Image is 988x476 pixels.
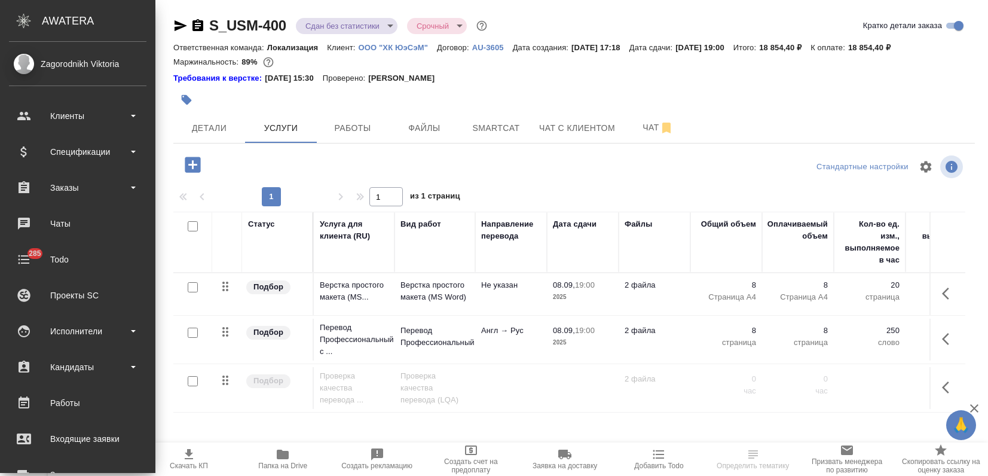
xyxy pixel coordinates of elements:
[42,9,155,33] div: AWATERA
[807,457,886,474] span: Призвать менеджера по развитию
[248,218,275,230] div: Статус
[9,57,146,71] div: Zagorodnikh Viktoria
[571,43,629,52] p: [DATE] 17:18
[341,462,412,470] span: Создать рекламацию
[840,279,900,291] p: 20
[261,54,276,70] button: 1748.00 RUB;
[253,281,283,293] p: Подбор
[553,337,613,349] p: 2025
[320,279,389,303] p: Верстка простого макета (MS...
[142,443,235,476] button: Скачать КП
[424,443,518,476] button: Создать счет на предоплату
[625,279,684,291] p: 2 файла
[265,72,323,84] p: [DATE] 15:30
[533,462,597,470] span: Заявка на доставку
[951,413,971,438] span: 🙏
[840,337,900,349] p: слово
[302,21,383,31] button: Сдан без статистики
[400,218,441,230] div: Вид работ
[768,325,828,337] p: 8
[173,57,241,66] p: Маржинальность:
[768,337,828,349] p: страница
[9,143,146,161] div: Спецификации
[696,385,756,397] p: час
[173,87,200,113] button: Добавить тэг
[629,43,675,52] p: Дата сдачи:
[323,72,369,84] p: Проверено:
[324,121,381,136] span: Работы
[518,443,612,476] button: Заявка на доставку
[173,72,265,84] div: Нажми, чтобы открыть папку с инструкцией
[629,120,687,135] span: Чат
[625,325,684,337] p: 2 файла
[659,121,674,135] svg: Отписаться
[553,280,575,289] p: 08.09,
[22,248,48,260] span: 285
[767,218,828,242] div: Оплачиваемый объем
[701,218,756,230] div: Общий объем
[9,286,146,304] div: Проекты SC
[696,337,756,349] p: страница
[575,280,595,289] p: 19:00
[810,43,848,52] p: К оплате:
[481,279,541,291] p: Не указан
[253,327,283,338] p: Подбор
[906,319,977,361] td: 8
[267,43,328,52] p: Локализация
[800,443,894,476] button: Призвать менеджера по развитию
[481,325,541,337] p: Англ → Рус
[474,18,490,33] button: Доп статусы указывают на важность/срочность заказа
[330,443,424,476] button: Создать рекламацию
[173,19,188,33] button: Скопировать ссылку для ЯМессенджера
[513,43,571,52] p: Дата создания:
[911,152,940,181] span: Настроить таблицу
[840,218,900,266] div: Кол-во ед. изм., выполняемое в час
[472,43,513,52] p: AU-3605
[840,291,900,303] p: страница
[696,279,756,291] p: 8
[437,43,472,52] p: Договор:
[209,17,286,33] a: S_USM-400
[612,443,706,476] button: Добавить Todo
[675,43,733,52] p: [DATE] 19:00
[3,388,152,418] a: Работы
[935,279,963,308] button: Показать кнопки
[733,43,759,52] p: Итого:
[935,325,963,353] button: Показать кнопки
[634,462,683,470] span: Добавить Todo
[9,107,146,125] div: Клиенты
[894,443,988,476] button: Скопировать ссылку на оценку заказа
[258,462,307,470] span: Папка на Drive
[320,370,389,406] p: Проверка качества перевода ...
[768,279,828,291] p: 8
[625,373,684,385] p: 2 файла
[296,18,397,34] div: Сдан без статистики
[9,251,146,268] div: Todo
[768,385,828,397] p: час
[901,457,981,474] span: Скопировать ссылку на оценку заказа
[472,42,513,52] a: AU-3605
[3,280,152,310] a: Проекты SC
[553,326,575,335] p: 08.09,
[191,19,205,33] button: Скопировать ссылку
[3,209,152,239] a: Чаты
[717,462,789,470] span: Определить тематику
[236,443,330,476] button: Папка на Drive
[9,394,146,412] div: Работы
[320,322,389,358] p: Перевод Профессиональный с ...
[170,462,208,470] span: Скачать КП
[9,179,146,197] div: Заказы
[539,121,615,136] span: Чат с клиентом
[400,279,469,303] p: Верстка простого макета (MS Word)
[3,424,152,454] a: Входящие заявки
[813,158,911,176] div: split button
[173,72,265,84] a: Требования к верстке:
[9,322,146,340] div: Исполнители
[481,218,541,242] div: Направление перевода
[359,43,437,52] p: ООО "ХК ЮэСэМ"
[368,72,443,84] p: [PERSON_NAME]
[400,325,469,349] p: Перевод Профессиональный
[906,367,977,409] td: 0
[911,218,971,242] div: Часов на выполнение
[946,410,976,440] button: 🙏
